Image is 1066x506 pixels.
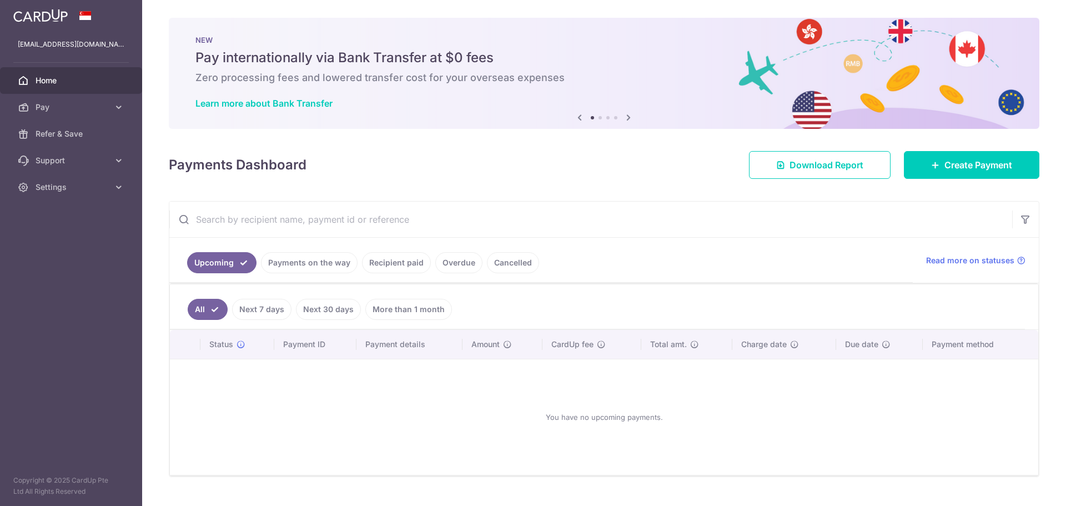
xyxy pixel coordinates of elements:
span: Refer & Save [36,128,109,139]
span: Charge date [741,339,787,350]
a: Next 30 days [296,299,361,320]
span: Support [36,155,109,166]
a: Payments on the way [261,252,358,273]
div: You have no upcoming payments. [183,368,1025,466]
input: Search by recipient name, payment id or reference [169,202,1012,237]
a: Upcoming [187,252,257,273]
th: Payment ID [274,330,356,359]
span: Amount [471,339,500,350]
p: [EMAIL_ADDRESS][DOMAIN_NAME] [18,39,124,50]
h4: Payments Dashboard [169,155,306,175]
span: Create Payment [944,158,1012,172]
img: CardUp [13,9,68,22]
span: Total amt. [650,339,687,350]
span: Due date [845,339,878,350]
th: Payment method [923,330,1038,359]
span: Read more on statuses [926,255,1014,266]
a: More than 1 month [365,299,452,320]
a: All [188,299,228,320]
span: Pay [36,102,109,113]
h5: Pay internationally via Bank Transfer at $0 fees [195,49,1013,67]
a: Download Report [749,151,891,179]
th: Payment details [356,330,463,359]
span: Home [36,75,109,86]
a: Read more on statuses [926,255,1025,266]
span: Status [209,339,233,350]
span: CardUp fee [551,339,594,350]
a: Learn more about Bank Transfer [195,98,333,109]
span: Settings [36,182,109,193]
a: Create Payment [904,151,1039,179]
a: Recipient paid [362,252,431,273]
img: Bank transfer banner [169,18,1039,129]
a: Overdue [435,252,482,273]
a: Next 7 days [232,299,291,320]
a: Cancelled [487,252,539,273]
p: NEW [195,36,1013,44]
span: Download Report [790,158,863,172]
h6: Zero processing fees and lowered transfer cost for your overseas expenses [195,71,1013,84]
